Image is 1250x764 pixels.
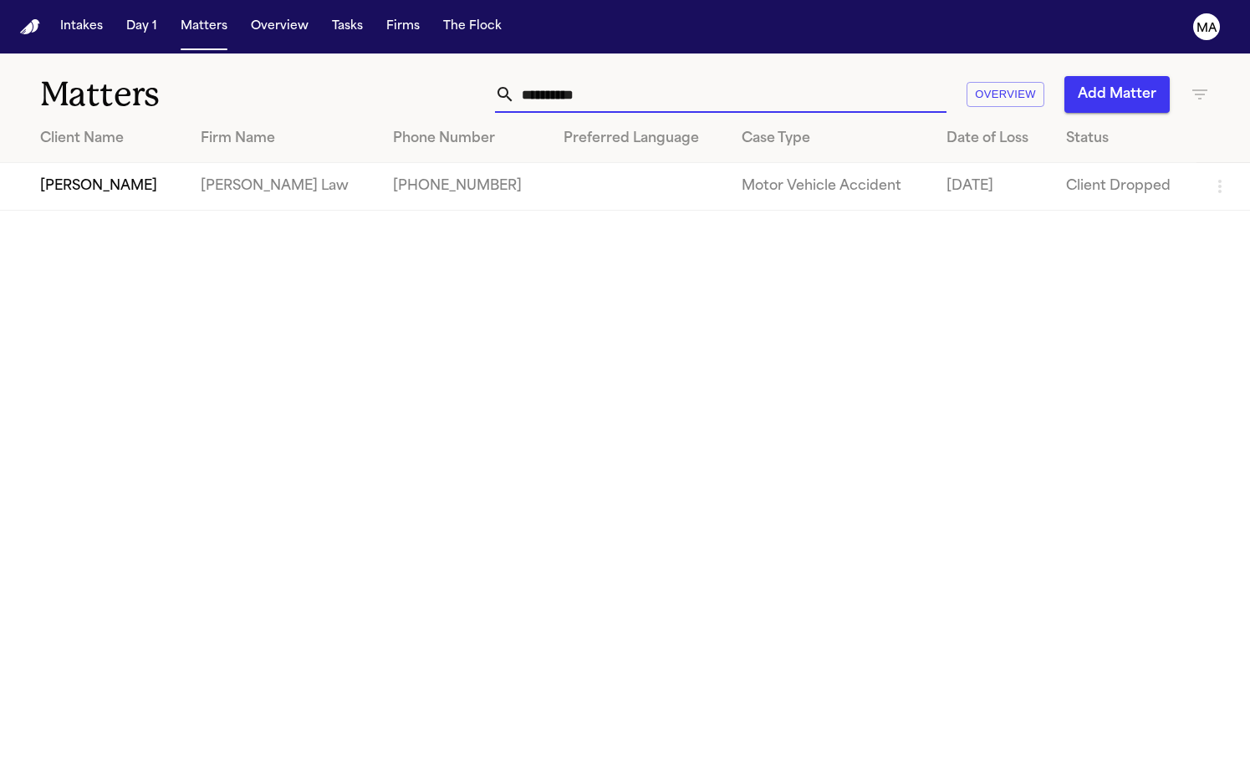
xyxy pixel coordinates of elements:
button: Tasks [325,12,370,42]
button: Intakes [54,12,110,42]
td: [PHONE_NUMBER] [380,163,550,211]
div: Firm Name [201,129,366,149]
div: Phone Number [393,129,537,149]
div: Case Type [742,129,920,149]
button: Overview [244,12,315,42]
div: Client Name [40,129,174,149]
button: Add Matter [1064,76,1170,113]
a: Home [20,19,40,35]
button: Firms [380,12,426,42]
img: Finch Logo [20,19,40,35]
button: Day 1 [120,12,164,42]
div: Preferred Language [564,129,715,149]
td: [PERSON_NAME] Law [187,163,380,211]
td: Motor Vehicle Accident [728,163,933,211]
button: The Flock [436,12,508,42]
div: Date of Loss [946,129,1039,149]
td: Client Dropped [1053,163,1196,211]
button: Matters [174,12,234,42]
h1: Matters [40,74,366,115]
div: Status [1066,129,1183,149]
button: Overview [967,82,1044,108]
td: [DATE] [933,163,1053,211]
